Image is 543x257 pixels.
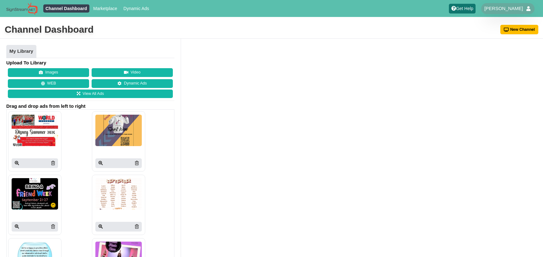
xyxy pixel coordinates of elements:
img: P250x250 image processing20250902 996236 qltjkh [12,178,58,210]
div: Channel Dashboard [5,23,93,36]
span: Drag and drop ads from left to right [6,103,174,109]
button: Video [92,68,173,77]
a: Get Help [449,4,476,14]
button: New Channel [500,25,539,34]
button: Images [8,68,89,77]
img: Sign Stream.NET [6,3,38,15]
img: P250x250 image processing20250902 996236 czgb8m [12,115,58,146]
a: Channel Dashboard [43,4,89,13]
a: Marketplace [91,4,120,13]
a: Dynamic Ads [121,4,152,13]
span: [PERSON_NAME] [484,5,523,12]
a: View All Ads [8,90,173,98]
a: My Library [6,45,36,58]
a: Dynamic Ads [92,79,173,88]
button: WEB [8,79,89,88]
h4: Upload To Library [6,60,174,66]
img: P250x250 image processing20250901 996236 1jsf0vw [95,178,142,210]
img: P250x250 image processing20250902 996236 1fma4o9 [95,115,142,146]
